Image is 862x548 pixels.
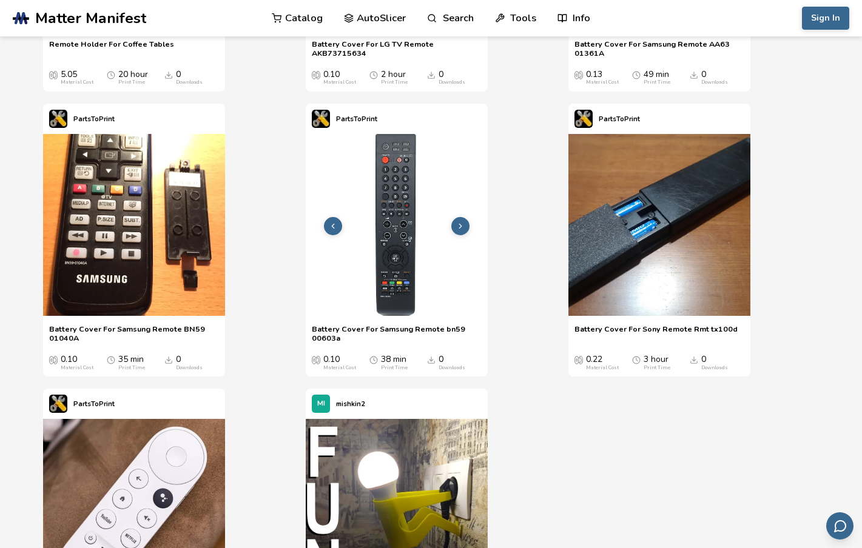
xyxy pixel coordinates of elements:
img: PartsToPrint's profile [312,110,330,128]
div: Material Cost [586,365,619,371]
div: 0 [176,70,203,85]
a: Battery Cover For Sony Remote Rmt tx100d [574,324,738,343]
div: 0.22 [586,355,619,370]
span: Average Cost [49,355,58,364]
a: PartsToPrint's profilePartsToPrint [43,389,121,419]
span: Downloads [427,70,436,79]
div: 0.10 [61,355,93,370]
div: 38 min [381,355,408,370]
img: PartsToPrint's profile [49,395,67,413]
span: Average Print Time [632,70,641,79]
div: Material Cost [61,79,93,85]
a: Remote Holder For Coffee Tables [49,39,174,58]
span: Average Print Time [107,355,115,364]
span: Average Print Time [369,70,378,79]
div: Material Cost [323,79,356,85]
div: 35 min [118,355,145,370]
p: PartsToPrint [73,398,115,410]
div: Material Cost [323,365,356,371]
div: 20 hour [118,70,148,85]
span: Average Print Time [107,70,115,79]
p: PartsToPrint [599,113,640,125]
div: Material Cost [61,365,93,371]
div: 0 [439,355,465,370]
div: Downloads [701,365,728,371]
div: 0 [701,70,728,85]
a: Battery Cover For Samsung Remote BN59 01040A [49,324,219,343]
span: Average Print Time [632,355,641,364]
div: 3 hour [644,355,670,370]
div: Downloads [176,365,203,371]
div: 0 [701,355,728,370]
div: Print Time [381,365,408,371]
div: 0 [439,70,465,85]
a: PartsToPrint's profilePartsToPrint [306,104,383,134]
div: Downloads [701,79,728,85]
span: Matter Manifest [35,10,146,27]
div: 0.10 [323,70,356,85]
span: MI [317,400,325,408]
div: 0.13 [586,70,619,85]
div: Downloads [439,365,465,371]
div: Material Cost [586,79,619,85]
span: Downloads [164,355,173,364]
a: Battery Cover For Samsung Remote bn59 00603a [312,324,482,343]
div: Print Time [118,365,145,371]
span: Downloads [427,355,436,364]
p: mishkin2 [336,398,365,410]
a: Battery Cover For Samsung Remote AA63 01361A [574,39,744,58]
div: 0 [176,355,203,370]
span: Average Cost [574,70,583,79]
div: 49 min [644,70,670,85]
p: PartsToPrint [73,113,115,125]
div: Print Time [118,79,145,85]
span: Downloads [690,70,698,79]
img: PartsToPrint's profile [574,110,593,128]
img: PartsToPrint's profile [49,110,67,128]
span: Average Cost [312,70,320,79]
div: Downloads [176,79,203,85]
div: Print Time [644,79,670,85]
span: Average Cost [49,70,58,79]
a: PartsToPrint's profilePartsToPrint [43,104,121,134]
span: Downloads [690,355,698,364]
button: Sign In [802,7,849,30]
span: Downloads [164,70,173,79]
span: Average Cost [574,355,583,364]
span: Average Cost [312,355,320,364]
button: Send feedback via email [826,512,854,540]
div: Print Time [381,79,408,85]
div: 0.10 [323,355,356,370]
div: 2 hour [381,70,408,85]
a: Battery Cover For LG TV Remote AKB73715634 [312,39,482,58]
div: 5.05 [61,70,93,85]
a: PartsToPrint's profilePartsToPrint [568,104,646,134]
p: PartsToPrint [336,113,377,125]
span: Average Print Time [369,355,378,364]
div: Print Time [644,365,670,371]
div: Downloads [439,79,465,85]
